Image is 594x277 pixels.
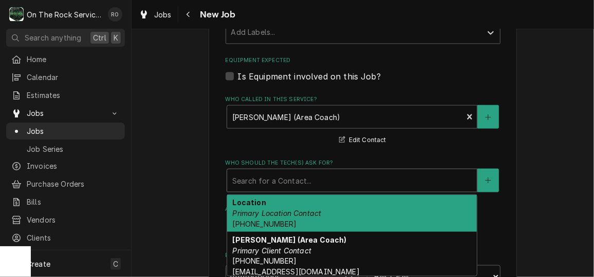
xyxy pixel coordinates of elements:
[226,205,500,213] label: Attachments
[232,235,346,244] strong: [PERSON_NAME] (Area Coach)
[27,232,120,243] span: Clients
[226,95,500,104] label: Who called in this service?
[226,251,500,260] label: Estimated Arrival Time
[232,246,311,255] em: Primary Client Contact
[6,141,125,157] a: Job Series
[6,69,125,86] a: Calendar
[485,114,491,121] svg: Create New Contact
[6,87,125,104] a: Estimates
[197,8,236,22] span: New Job
[6,229,125,246] a: Clients
[477,169,499,192] button: Create New Contact
[6,29,125,47] button: Search anythingCtrlK
[108,7,122,22] div: Rich Ortega's Avatar
[25,32,81,43] span: Search anything
[27,179,120,189] span: Purchase Orders
[485,177,491,184] svg: Create New Contact
[180,6,197,23] button: Navigate back
[6,51,125,68] a: Home
[27,196,120,207] span: Bills
[6,175,125,192] a: Purchase Orders
[6,193,125,210] a: Bills
[9,7,24,22] div: O
[226,56,500,83] div: Equipment Expected
[232,198,266,207] strong: Location
[6,211,125,228] a: Vendors
[232,257,359,276] span: [PHONE_NUMBER] [EMAIL_ADDRESS][DOMAIN_NAME]
[226,205,500,239] div: Attachments
[154,9,172,20] span: Jobs
[6,123,125,140] a: Jobs
[6,157,125,174] a: Invoices
[6,105,125,122] a: Go to Jobs
[27,72,120,83] span: Calendar
[27,126,120,136] span: Jobs
[27,54,120,65] span: Home
[108,7,122,22] div: RO
[226,159,500,167] label: Who should the tech(s) ask for?
[114,32,118,43] span: K
[338,134,387,147] button: Edit Contact
[226,95,500,146] div: Who called in this service?
[27,144,120,154] span: Job Series
[238,70,381,83] label: Is Equipment involved on this Job?
[232,220,296,228] span: [PHONE_NUMBER]
[6,247,125,264] a: Go to Pricebook
[27,214,120,225] span: Vendors
[9,7,24,22] div: On The Rock Services's Avatar
[135,6,176,23] a: Jobs
[226,56,500,65] label: Equipment Expected
[27,260,50,268] span: Create
[27,108,104,118] span: Jobs
[226,159,500,192] div: Who should the tech(s) ask for?
[27,9,102,20] div: On The Rock Services
[477,105,499,129] button: Create New Contact
[27,161,120,171] span: Invoices
[113,259,118,269] span: C
[93,32,106,43] span: Ctrl
[27,90,120,101] span: Estimates
[232,209,321,217] em: Primary Location Contact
